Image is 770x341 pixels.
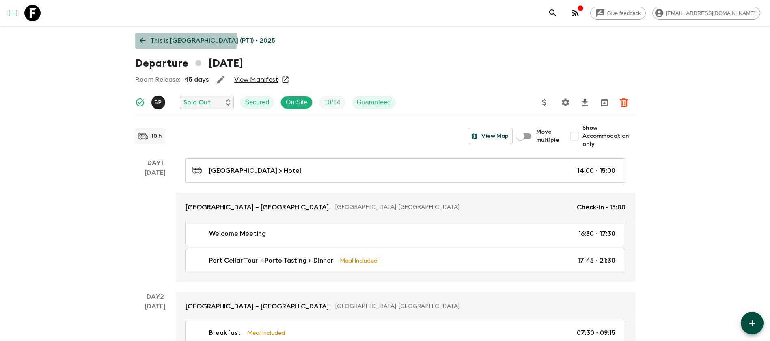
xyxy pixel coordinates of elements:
[335,203,570,211] p: [GEOGRAPHIC_DATA], [GEOGRAPHIC_DATA]
[176,292,635,321] a: [GEOGRAPHIC_DATA] – [GEOGRAPHIC_DATA][GEOGRAPHIC_DATA], [GEOGRAPHIC_DATA]
[5,5,21,21] button: menu
[240,96,274,109] div: Secured
[135,158,176,168] p: Day 1
[185,222,625,245] a: Welcome Meeting16:30 - 17:30
[286,98,307,107] p: On Site
[185,249,625,272] a: Port Cellar Tour + Porto Tasting + DinnerMeal Included17:45 - 21:30
[603,10,645,16] span: Give feedback
[557,94,574,111] button: Settings
[582,124,635,148] span: Show Accommodation only
[209,229,266,239] p: Welcome Meeting
[185,202,329,212] p: [GEOGRAPHIC_DATA] – [GEOGRAPHIC_DATA]
[578,256,615,265] p: 17:45 - 21:30
[616,94,632,111] button: Delete
[185,158,625,183] a: [GEOGRAPHIC_DATA] > Hotel14:00 - 15:00
[145,168,166,282] div: [DATE]
[183,98,211,107] p: Sold Out
[536,128,560,144] span: Move multiple
[577,94,593,111] button: Download CSV
[590,7,646,20] a: Give feedback
[245,98,270,107] p: Secured
[151,132,162,140] p: 10 h
[135,75,180,85] p: Room Release:
[151,96,167,109] button: BP
[185,302,329,311] p: [GEOGRAPHIC_DATA] – [GEOGRAPHIC_DATA]
[340,256,377,265] p: Meal Included
[209,328,241,338] p: Breakfast
[135,55,243,72] h1: Departure [DATE]
[662,10,760,16] span: [EMAIL_ADDRESS][DOMAIN_NAME]
[150,36,275,46] p: This is [GEOGRAPHIC_DATA] (PT1) • 2025
[577,166,615,176] p: 14:00 - 15:00
[468,128,513,144] button: View Map
[357,98,391,107] p: Guaranteed
[247,328,285,337] p: Meal Included
[234,76,278,84] a: View Manifest
[319,96,345,109] div: Trip Fill
[578,229,615,239] p: 16:30 - 17:30
[577,328,615,338] p: 07:30 - 09:15
[335,302,619,311] p: [GEOGRAPHIC_DATA], [GEOGRAPHIC_DATA]
[135,98,145,107] svg: Synced Successfully
[209,256,333,265] p: Port Cellar Tour + Porto Tasting + Dinner
[151,98,167,104] span: Beatriz Pestana
[280,96,313,109] div: On Site
[545,5,561,21] button: search adventures
[536,94,552,111] button: Update Price, Early Bird Discount and Costs
[324,98,340,107] p: 10 / 14
[176,193,635,222] a: [GEOGRAPHIC_DATA] – [GEOGRAPHIC_DATA][GEOGRAPHIC_DATA], [GEOGRAPHIC_DATA]Check-in - 15:00
[652,7,760,20] div: [EMAIL_ADDRESS][DOMAIN_NAME]
[209,166,301,176] p: [GEOGRAPHIC_DATA] > Hotel
[135,33,280,49] a: This is [GEOGRAPHIC_DATA] (PT1) • 2025
[596,94,613,111] button: Archive (Completed, Cancelled or Unsynced Departures only)
[155,99,162,106] p: B P
[184,75,209,85] p: 45 days
[577,202,625,212] p: Check-in - 15:00
[135,292,176,302] p: Day 2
